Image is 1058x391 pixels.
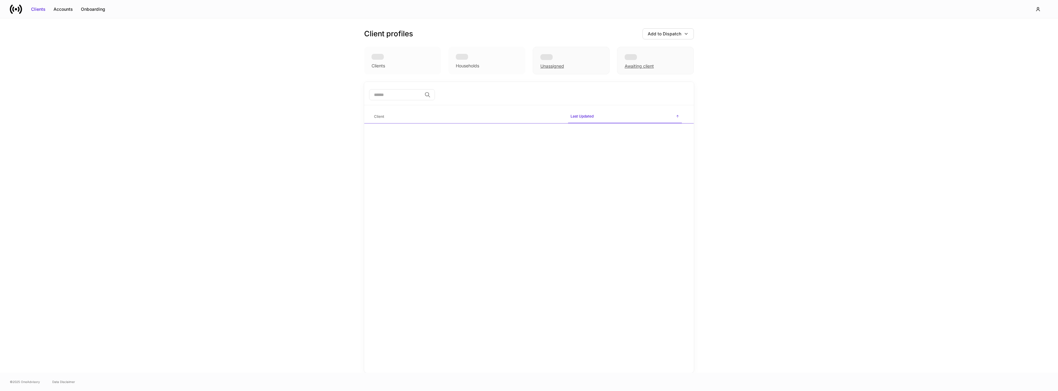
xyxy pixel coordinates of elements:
div: Households [456,63,479,69]
div: Add to Dispatch [648,31,681,37]
span: Last Updated [568,110,682,123]
div: Unassigned [533,47,610,74]
button: Onboarding [77,4,109,14]
h6: Client [374,114,384,119]
h6: Last Updated [571,113,594,119]
div: Clients [31,6,46,12]
span: Client [372,110,563,123]
div: Onboarding [81,6,105,12]
h3: Client profiles [364,29,413,39]
div: Accounts [54,6,73,12]
button: Accounts [50,4,77,14]
div: Unassigned [540,63,564,69]
span: © 2025 OneAdvisory [10,379,40,384]
div: Awaiting client [617,47,694,74]
button: Clients [27,4,50,14]
button: Add to Dispatch [642,28,694,39]
a: Data Disclaimer [52,379,75,384]
div: Clients [372,63,385,69]
div: Awaiting client [625,63,654,69]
